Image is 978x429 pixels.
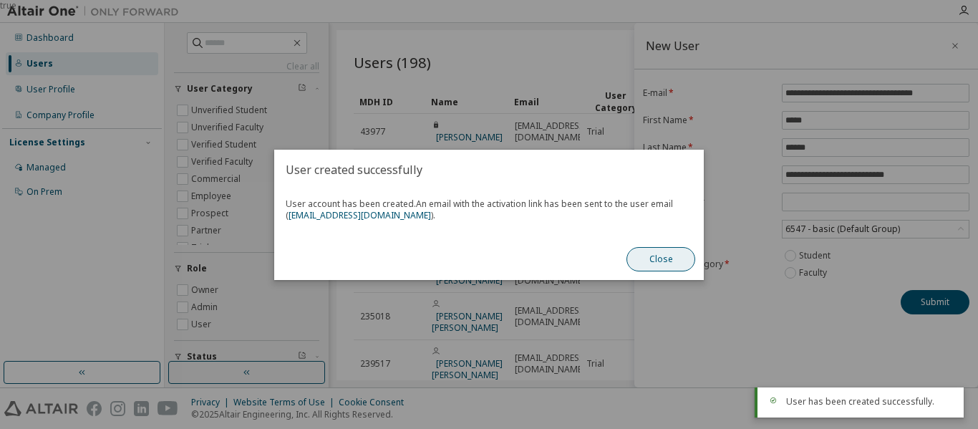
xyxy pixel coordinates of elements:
[274,150,704,190] h2: User created successfully
[286,198,673,221] span: An email with the activation link has been sent to the user email ( ).
[626,247,695,271] button: Close
[289,209,431,221] a: [EMAIL_ADDRESS][DOMAIN_NAME]
[286,198,692,221] span: User account has been created.
[786,396,952,408] div: User has been created successfully.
